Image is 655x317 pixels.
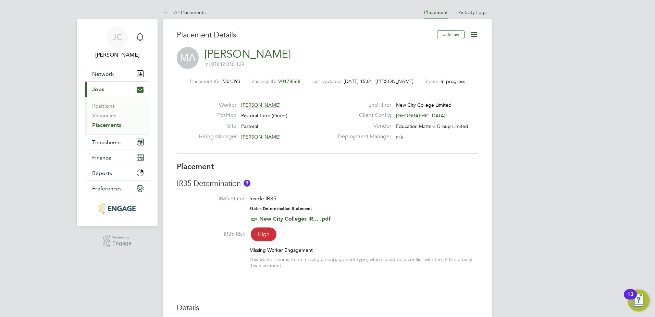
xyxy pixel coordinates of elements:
div: Missing Worker Engagement [249,247,478,253]
span: JC [112,33,122,42]
span: Pastoral [241,123,258,129]
a: Vacancies [92,112,116,119]
b: Placement [177,162,214,171]
button: About IR35 [244,180,250,187]
span: [PERSON_NAME] [375,78,413,84]
span: Engage [112,240,132,246]
a: Placements [92,122,121,128]
span: [PERSON_NAME] [241,102,281,108]
strong: Status Determination Statement [249,206,312,211]
span: [DATE] 15:01 - [344,78,375,84]
label: Hiring Manager [199,133,236,140]
span: New City College Limited [396,102,452,108]
a: [PERSON_NAME] [205,47,291,61]
span: Reports [92,170,112,176]
label: Position [199,112,236,119]
span: m: 07842 010 129 [205,61,244,67]
span: MA [177,47,199,69]
div: 13 [627,294,633,303]
div: Jobs [85,97,149,134]
span: V0178568 [278,78,300,84]
label: Site [199,122,236,130]
span: [GEOGRAPHIC_DATA] [396,113,445,119]
a: Powered byEngage [103,235,132,248]
label: IR35 Status [177,195,245,202]
label: IR35 Risk [177,231,245,238]
span: Inside IR35 [249,195,276,202]
label: Status [424,78,438,84]
a: All Placements [163,9,206,15]
h3: Placement Details [177,30,432,40]
h3: IR35 Determination [177,179,478,189]
span: Pastoral Tutor (Outer) [241,113,287,119]
span: In progress [441,78,465,84]
label: End Hirer [334,102,391,109]
span: Education Matters Group Limited [396,123,468,129]
button: Jobs [85,82,149,97]
label: Vacancy ID [251,78,275,84]
label: Last Updated [311,78,341,84]
label: Deployment Manager [334,133,391,140]
button: Network [85,66,149,81]
a: Go to home page [85,203,149,214]
nav: Main navigation [77,19,158,226]
div: This worker seems to be missing an engagement type, which could be a conflict with the IR35 statu... [249,256,478,269]
a: JC[PERSON_NAME] [85,26,149,59]
a: Activity Logs [459,9,486,15]
a: New City Colleges IR... .pdf [259,215,331,222]
a: Placement [424,10,448,15]
button: Open Resource Center, 13 new notifications [628,290,650,312]
button: Reports [85,165,149,180]
span: High [251,227,276,241]
span: Powered by [112,235,132,240]
span: James Carey [85,51,149,59]
img: educationmattersgroup-logo-retina.png [99,203,135,214]
label: Placement ID [190,78,219,84]
span: P301393 [221,78,240,84]
label: Vendor [334,122,391,130]
h3: Details [177,303,478,313]
label: Worker [199,102,236,109]
span: Jobs [92,86,104,93]
label: Client Config [334,112,391,119]
span: Timesheets [92,139,121,145]
span: [PERSON_NAME] [241,134,281,140]
button: Preferences [85,181,149,196]
span: Network [92,71,114,77]
span: Preferences [92,185,122,192]
span: n/a [396,134,403,140]
a: Positions [92,103,115,109]
button: Finance [85,150,149,165]
button: Timesheets [85,134,149,150]
button: Unfollow [437,30,465,39]
span: Finance [92,154,111,161]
